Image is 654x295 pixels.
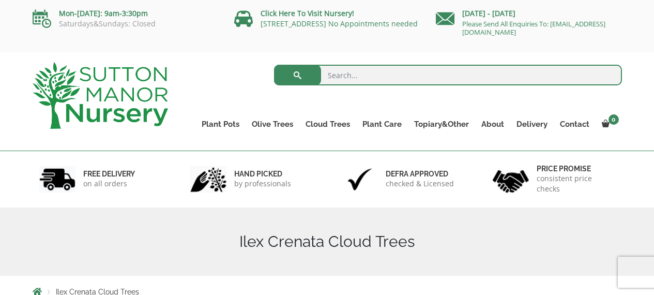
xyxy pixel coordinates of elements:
[356,117,408,131] a: Plant Care
[537,164,615,173] h6: Price promise
[33,20,219,28] p: Saturdays&Sundays: Closed
[234,179,291,189] p: by professionals
[33,232,622,251] h1: Ilex Crenata Cloud Trees
[596,117,622,131] a: 0
[190,166,226,193] img: 2.jpg
[475,117,510,131] a: About
[274,65,622,85] input: Search...
[33,7,219,20] p: Mon-[DATE]: 9am-3:30pm
[299,117,356,131] a: Cloud Trees
[462,19,605,37] a: Please Send All Enquiries To: [EMAIL_ADDRESS][DOMAIN_NAME]
[342,166,378,193] img: 3.jpg
[83,169,135,179] h6: FREE DELIVERY
[234,169,291,179] h6: hand picked
[246,117,299,131] a: Olive Trees
[436,7,622,20] p: [DATE] - [DATE]
[33,62,168,129] img: logo
[386,169,454,179] h6: Defra approved
[261,8,354,18] a: Click Here To Visit Nursery!
[83,179,135,189] p: on all orders
[609,114,619,125] span: 0
[408,117,475,131] a: Topiary&Other
[537,173,615,194] p: consistent price checks
[493,164,529,195] img: 4.jpg
[195,117,246,131] a: Plant Pots
[39,166,75,193] img: 1.jpg
[386,179,454,189] p: checked & Licensed
[510,117,554,131] a: Delivery
[261,19,418,28] a: [STREET_ADDRESS] No Appointments needed
[554,117,596,131] a: Contact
